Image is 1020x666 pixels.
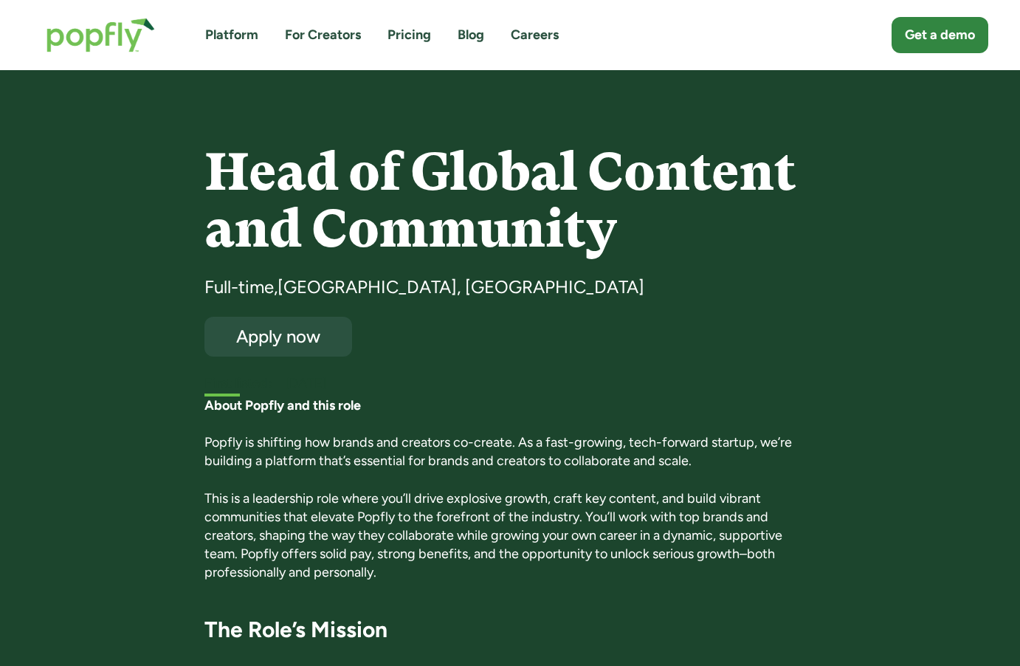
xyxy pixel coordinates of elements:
[205,26,258,44] a: Platform
[458,26,484,44] a: Blog
[892,17,988,53] a: Get a demo
[278,275,644,299] div: [GEOGRAPHIC_DATA], [GEOGRAPHIC_DATA]
[285,26,361,44] a: For Creators
[204,317,352,357] a: Apply now
[274,275,278,299] div: ,
[204,433,816,470] p: Popfly is shifting how brands and creators co-create. As a fast-growing, tech-forward startup, we...
[285,374,816,393] div: [DATE]
[32,3,170,67] a: home
[204,490,816,583] p: This is a leadership role where you’ll drive explosive growth, craft key content, and build vibra...
[387,26,431,44] a: Pricing
[204,616,387,643] strong: The Role’s Mission
[204,275,274,299] div: Full-time
[905,26,975,44] div: Get a demo
[204,397,361,413] strong: About Popfly and this role
[218,327,339,346] div: Apply now
[511,26,559,44] a: Careers
[204,144,816,258] h4: Head of Global Content and Community
[204,374,272,393] h5: First listed:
